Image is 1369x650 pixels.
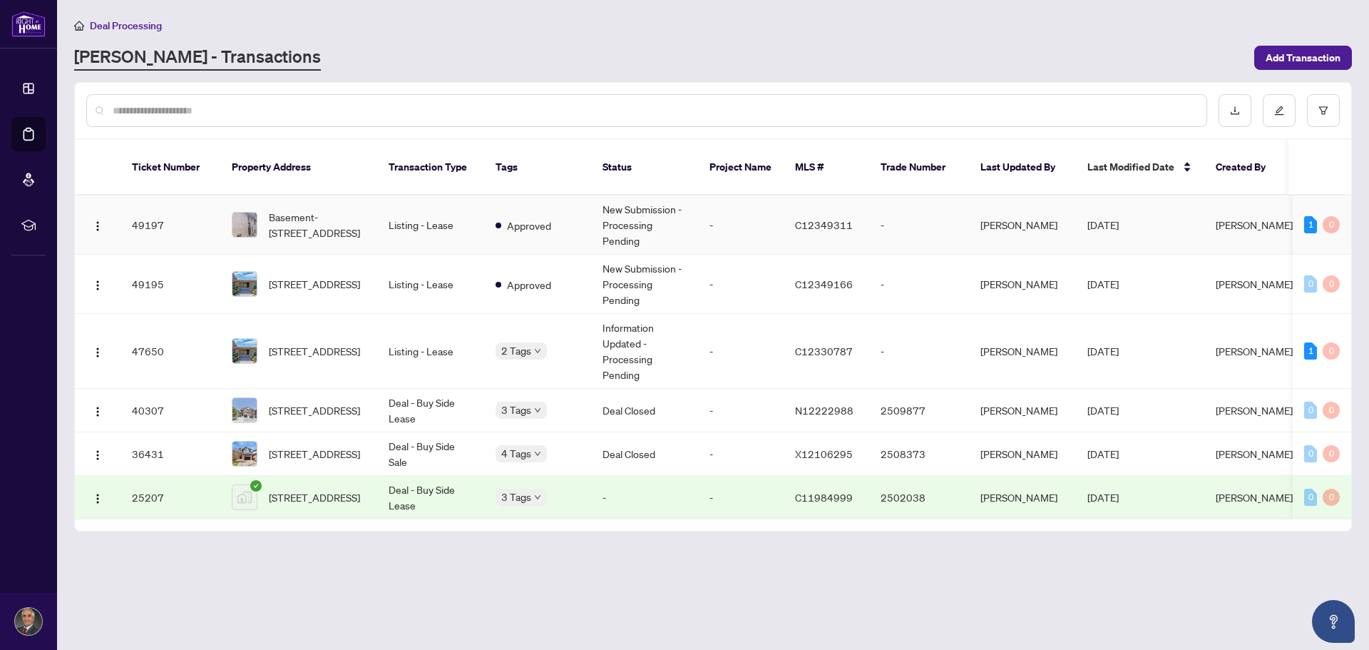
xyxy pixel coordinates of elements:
td: - [591,476,698,519]
td: 25207 [121,476,220,519]
th: Ticket Number [121,140,220,195]
td: New Submission - Processing Pending [591,255,698,314]
span: [PERSON_NAME] [1216,447,1293,460]
td: Deal - Buy Side Lease [377,476,484,519]
button: download [1219,94,1251,127]
span: Approved [507,277,551,293]
button: Open asap [1312,600,1355,643]
span: [PERSON_NAME] [1216,345,1293,357]
div: 0 [1323,402,1340,419]
td: Listing - Lease [377,195,484,255]
span: edit [1274,106,1284,116]
span: [STREET_ADDRESS] [269,489,360,505]
td: 2508373 [869,432,969,476]
button: Add Transaction [1254,46,1352,70]
button: Logo [86,399,109,422]
span: [STREET_ADDRESS] [269,276,360,292]
img: thumbnail-img [232,339,257,363]
button: filter [1307,94,1340,127]
span: [DATE] [1087,404,1119,417]
span: [DATE] [1087,447,1119,460]
img: Logo [92,450,103,461]
div: 0 [1323,275,1340,293]
th: Property Address [220,140,377,195]
td: - [698,195,784,255]
img: thumbnail-img [232,213,257,237]
img: Logo [92,347,103,358]
td: - [869,314,969,389]
span: [PERSON_NAME] [1216,218,1293,231]
th: Last Updated By [969,140,1076,195]
span: [STREET_ADDRESS] [269,402,360,418]
td: 36431 [121,432,220,476]
img: Logo [92,280,103,291]
img: thumbnail-img [232,485,257,509]
span: X12106295 [795,447,853,460]
td: [PERSON_NAME] [969,432,1076,476]
a: [PERSON_NAME] - Transactions [74,45,321,71]
td: [PERSON_NAME] [969,314,1076,389]
div: 1 [1304,342,1317,360]
td: - [698,432,784,476]
th: Project Name [698,140,784,195]
button: Logo [86,213,109,236]
td: 47650 [121,314,220,389]
th: Last Modified Date [1076,140,1204,195]
span: Approved [507,218,551,233]
span: Basement-[STREET_ADDRESS] [269,209,366,240]
td: [PERSON_NAME] [969,195,1076,255]
td: [PERSON_NAME] [969,389,1076,432]
td: Deal - Buy Side Sale [377,432,484,476]
span: [DATE] [1087,218,1119,231]
span: filter [1318,106,1328,116]
div: 0 [1323,342,1340,360]
td: 2509877 [869,389,969,432]
span: [PERSON_NAME] [1216,278,1293,290]
td: - [698,476,784,519]
td: New Submission - Processing Pending [591,195,698,255]
span: [STREET_ADDRESS] [269,343,360,359]
span: down [534,494,541,501]
img: thumbnail-img [232,442,257,466]
span: [PERSON_NAME] [1216,491,1293,504]
th: Transaction Type [377,140,484,195]
span: down [534,347,541,355]
td: Deal Closed [591,389,698,432]
span: 2 Tags [501,342,531,359]
span: [DATE] [1087,345,1119,357]
img: Logo [92,493,103,504]
th: Tags [484,140,591,195]
span: N12222988 [795,404,853,417]
td: - [869,255,969,314]
div: 0 [1323,489,1340,506]
span: 4 Tags [501,445,531,462]
div: 0 [1323,216,1340,233]
img: Profile Icon [15,608,42,635]
td: Deal - Buy Side Lease [377,389,484,432]
span: check-circle [250,480,262,492]
td: Listing - Lease [377,255,484,314]
span: C12330787 [795,345,853,357]
div: 0 [1304,275,1317,293]
th: Trade Number [869,140,969,195]
img: thumbnail-img [232,398,257,422]
td: 49197 [121,195,220,255]
span: [PERSON_NAME] [1216,404,1293,417]
td: - [698,314,784,389]
div: 0 [1304,445,1317,462]
span: download [1230,106,1240,116]
div: 0 [1304,402,1317,419]
span: [STREET_ADDRESS] [269,446,360,462]
td: - [698,255,784,314]
span: home [74,21,84,31]
span: C12349166 [795,278,853,290]
button: edit [1263,94,1296,127]
th: Status [591,140,698,195]
img: Logo [92,220,103,232]
span: [DATE] [1087,491,1119,504]
button: Logo [86,340,109,362]
span: down [534,407,541,414]
td: 40307 [121,389,220,432]
div: 1 [1304,216,1317,233]
th: Created By [1204,140,1290,195]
